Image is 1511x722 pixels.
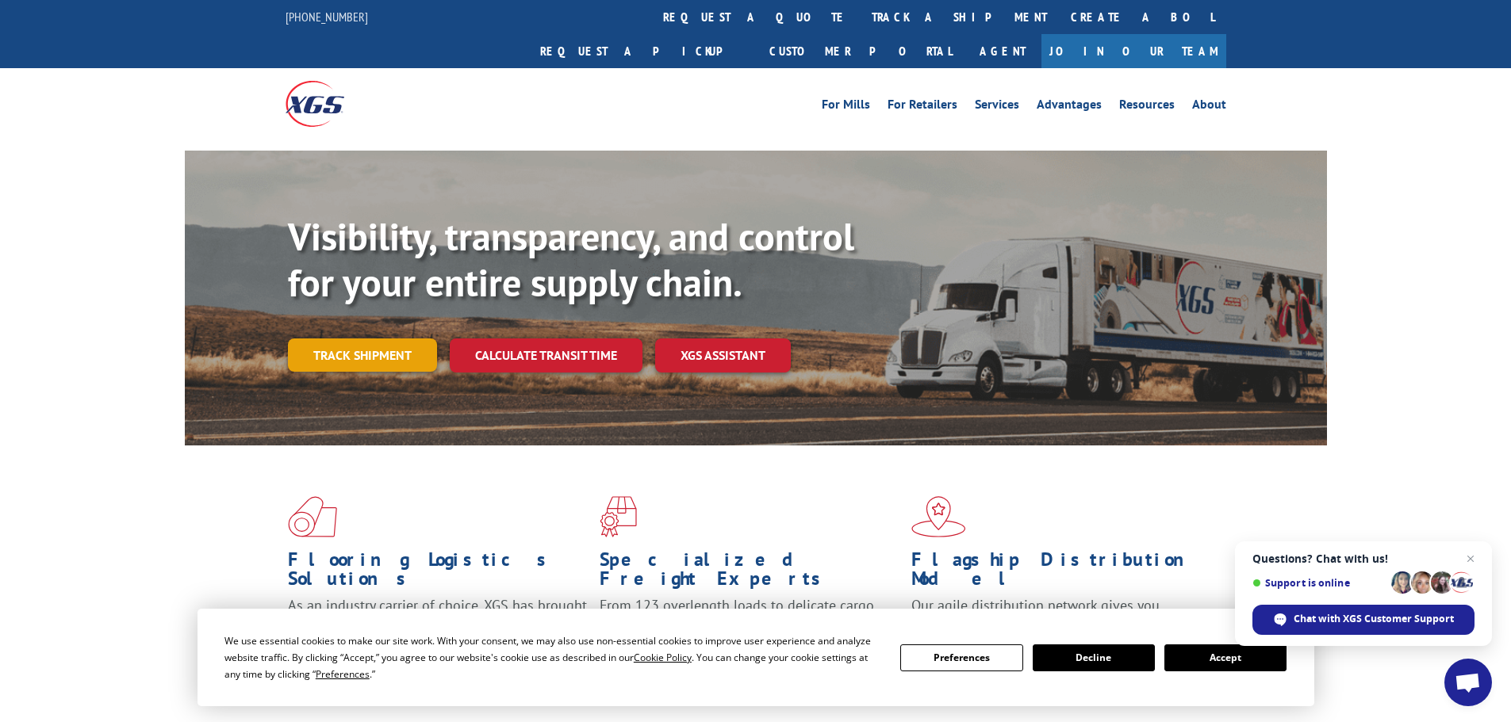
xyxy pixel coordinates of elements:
span: Close chat [1461,549,1480,568]
a: Agent [964,34,1041,68]
span: Preferences [316,667,370,681]
a: Request a pickup [528,34,757,68]
span: Our agile distribution network gives you nationwide inventory management on demand. [911,596,1203,633]
img: xgs-icon-focused-on-flooring-red [600,496,637,537]
a: Advantages [1037,98,1102,116]
button: Accept [1164,644,1287,671]
a: About [1192,98,1226,116]
h1: Specialized Freight Experts [600,550,899,596]
p: From 123 overlength loads to delicate cargo, our experienced staff knows the best way to move you... [600,596,899,667]
button: Decline [1033,644,1155,671]
img: xgs-icon-flagship-distribution-model-red [911,496,966,537]
a: Join Our Team [1041,34,1226,68]
a: XGS ASSISTANT [655,338,791,372]
a: Services [975,98,1019,116]
a: [PHONE_NUMBER] [286,9,368,25]
span: Chat with XGS Customer Support [1294,612,1454,626]
a: Track shipment [288,338,437,372]
a: Resources [1119,98,1175,116]
span: Questions? Chat with us! [1252,552,1475,565]
button: Preferences [900,644,1022,671]
a: Calculate transit time [450,338,642,372]
span: Support is online [1252,577,1386,589]
a: For Mills [822,98,870,116]
div: We use essential cookies to make our site work. With your consent, we may also use non-essential ... [224,632,881,682]
h1: Flagship Distribution Model [911,550,1211,596]
a: Customer Portal [757,34,964,68]
img: xgs-icon-total-supply-chain-intelligence-red [288,496,337,537]
span: As an industry carrier of choice, XGS has brought innovation and dedication to flooring logistics... [288,596,587,652]
div: Open chat [1444,659,1492,706]
div: Cookie Consent Prompt [198,609,1314,706]
span: Cookie Policy [634,651,692,664]
div: Chat with XGS Customer Support [1252,605,1475,635]
b: Visibility, transparency, and control for your entire supply chain. [288,212,854,307]
h1: Flooring Logistics Solutions [288,550,588,596]
a: For Retailers [888,98,957,116]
